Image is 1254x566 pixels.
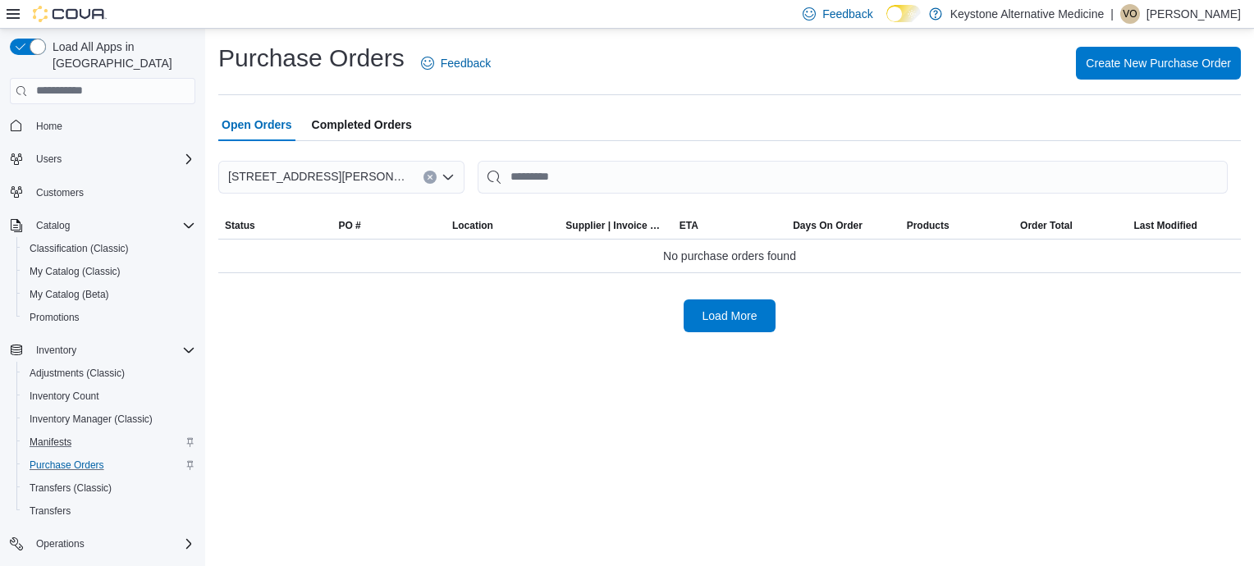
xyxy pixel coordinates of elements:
[23,409,159,429] a: Inventory Manager (Classic)
[218,42,405,75] h1: Purchase Orders
[30,340,195,360] span: Inventory
[30,340,83,360] button: Inventory
[16,362,202,385] button: Adjustments (Classic)
[23,386,106,406] a: Inventory Count
[228,167,407,186] span: [STREET_ADDRESS][PERSON_NAME]
[16,385,202,408] button: Inventory Count
[1134,219,1197,232] span: Last Modified
[23,455,195,475] span: Purchase Orders
[30,311,80,324] span: Promotions
[684,299,776,332] button: Load More
[23,478,118,498] a: Transfers (Classic)
[16,500,202,523] button: Transfers
[900,212,1014,239] button: Products
[3,214,202,237] button: Catalog
[30,367,125,380] span: Adjustments (Classic)
[822,6,872,22] span: Feedback
[33,6,107,22] img: Cova
[36,153,62,166] span: Users
[218,212,332,239] button: Status
[30,242,129,255] span: Classification (Classic)
[793,219,863,232] span: Days On Order
[23,386,195,406] span: Inventory Count
[23,432,78,452] a: Manifests
[16,431,202,454] button: Manifests
[1146,4,1241,24] p: [PERSON_NAME]
[23,455,111,475] a: Purchase Orders
[441,55,491,71] span: Feedback
[446,212,559,239] button: Location
[332,212,445,239] button: PO #
[30,413,153,426] span: Inventory Manager (Classic)
[36,344,76,357] span: Inventory
[559,212,672,239] button: Supplier | Invoice Number
[23,239,135,258] a: Classification (Classic)
[23,501,77,521] a: Transfers
[16,237,202,260] button: Classification (Classic)
[30,482,112,495] span: Transfers (Classic)
[1076,47,1241,80] button: Create New Purchase Order
[786,212,899,239] button: Days On Order
[3,114,202,138] button: Home
[30,216,195,235] span: Catalog
[3,180,202,204] button: Customers
[1086,55,1231,71] span: Create New Purchase Order
[23,308,86,327] a: Promotions
[30,182,195,203] span: Customers
[30,436,71,449] span: Manifests
[452,219,493,232] div: Location
[442,171,455,184] button: Open list of options
[30,390,99,403] span: Inventory Count
[23,363,131,383] a: Adjustments (Classic)
[30,504,71,518] span: Transfers
[886,5,921,22] input: Dark Mode
[225,219,255,232] span: Status
[1128,212,1242,239] button: Last Modified
[16,260,202,283] button: My Catalog (Classic)
[30,183,90,203] a: Customers
[23,262,127,281] a: My Catalog (Classic)
[30,534,195,554] span: Operations
[30,459,104,472] span: Purchase Orders
[16,477,202,500] button: Transfers (Classic)
[30,116,69,136] a: Home
[23,432,195,452] span: Manifests
[36,120,62,133] span: Home
[1120,4,1140,24] div: Victoria Ortiz
[222,108,292,141] span: Open Orders
[23,409,195,429] span: Inventory Manager (Classic)
[338,219,360,232] span: PO #
[3,148,202,171] button: Users
[1123,4,1137,24] span: VO
[23,501,195,521] span: Transfers
[565,219,666,232] span: Supplier | Invoice Number
[673,212,786,239] button: ETA
[3,532,202,555] button: Operations
[1014,212,1127,239] button: Order Total
[950,4,1105,24] p: Keystone Alternative Medicine
[30,534,91,554] button: Operations
[16,408,202,431] button: Inventory Manager (Classic)
[3,339,202,362] button: Inventory
[423,171,437,184] button: Clear input
[30,116,195,136] span: Home
[312,108,412,141] span: Completed Orders
[30,149,68,169] button: Users
[16,283,202,306] button: My Catalog (Beta)
[1020,219,1073,232] span: Order Total
[23,239,195,258] span: Classification (Classic)
[23,308,195,327] span: Promotions
[1110,4,1114,24] p: |
[23,478,195,498] span: Transfers (Classic)
[23,363,195,383] span: Adjustments (Classic)
[30,265,121,278] span: My Catalog (Classic)
[36,219,70,232] span: Catalog
[23,262,195,281] span: My Catalog (Classic)
[703,308,757,324] span: Load More
[663,246,796,266] span: No purchase orders found
[36,186,84,199] span: Customers
[16,306,202,329] button: Promotions
[907,219,950,232] span: Products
